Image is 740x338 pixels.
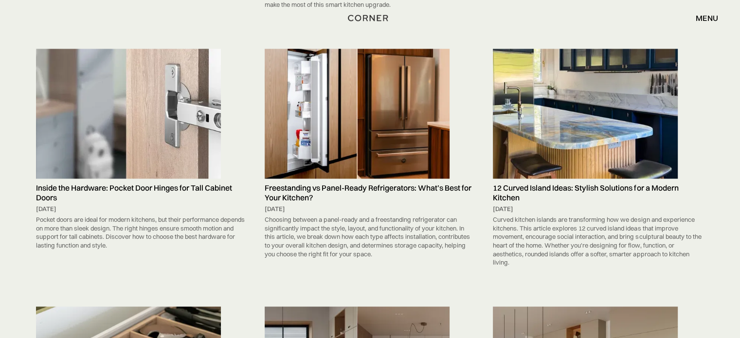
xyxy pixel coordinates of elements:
[493,213,704,269] div: Curved kitchen islands are transforming how we design and experience kitchens. This article explo...
[36,183,247,202] h5: Inside the Hardware: Pocket Door Hinges for Tall Cabinet Doors
[686,10,718,26] div: menu
[31,49,252,252] a: Inside the Hardware: Pocket Door Hinges for Tall Cabinet Doors[DATE]Pocket doors are ideal for mo...
[488,49,709,269] a: 12 Curved Island Ideas: Stylish Solutions for a Modern Kitchen[DATE]Curved kitchen islands are tr...
[493,205,704,213] div: [DATE]
[36,213,247,252] div: Pocket doors are ideal for modern kitchens, but their performance depends on more than sleek desi...
[696,14,718,22] div: menu
[344,12,395,24] a: home
[265,183,476,202] h5: Freestanding vs Panel-Ready Refrigerators: What’s Best for Your Kitchen?
[265,205,476,213] div: [DATE]
[260,49,481,261] a: Freestanding vs Panel-Ready Refrigerators: What’s Best for Your Kitchen?[DATE]Choosing between a ...
[265,213,476,261] div: Choosing between a panel-ready and a freestanding refrigerator can significantly impact the style...
[493,183,704,202] h5: 12 Curved Island Ideas: Stylish Solutions for a Modern Kitchen
[36,205,247,213] div: [DATE]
